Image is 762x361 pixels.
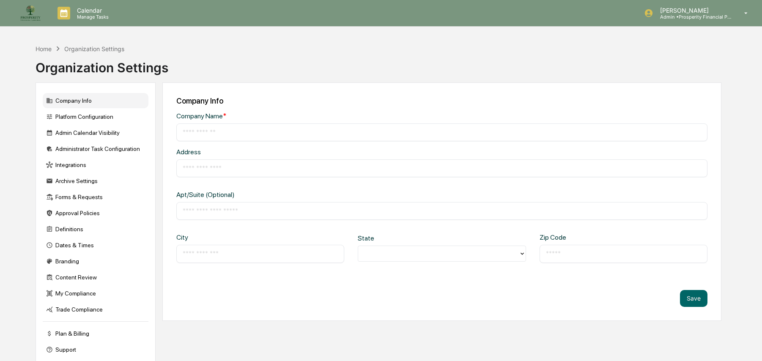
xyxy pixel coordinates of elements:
div: Company Info [43,93,148,108]
div: Branding [43,254,148,269]
p: Manage Tasks [70,14,113,20]
div: State [358,234,433,242]
div: Plan & Billing [43,326,148,341]
p: Admin • Prosperity Financial Planning [653,14,732,20]
div: My Compliance [43,286,148,301]
div: Support [43,342,148,357]
div: Archive Settings [43,173,148,189]
div: Forms & Requests [43,189,148,205]
img: logo [20,3,41,23]
div: Company Info [176,96,707,105]
div: Zip Code [540,233,615,241]
div: Company Name [176,112,415,120]
button: Save [680,290,707,307]
div: Apt/Suite (Optional) [176,191,415,199]
div: Trade Compliance [43,302,148,317]
div: Home [36,45,52,52]
div: Administrator Task Configuration [43,141,148,156]
div: Approval Policies [43,205,148,221]
p: [PERSON_NAME] [653,7,732,14]
div: Content Review [43,270,148,285]
div: Admin Calendar Visibility [43,125,148,140]
div: Address [176,148,415,156]
div: Organization Settings [36,53,168,75]
div: Organization Settings [64,45,124,52]
div: City [176,233,252,241]
div: Dates & Times [43,238,148,253]
p: Calendar [70,7,113,14]
div: Platform Configuration [43,109,148,124]
div: Integrations [43,157,148,172]
div: Definitions [43,222,148,237]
